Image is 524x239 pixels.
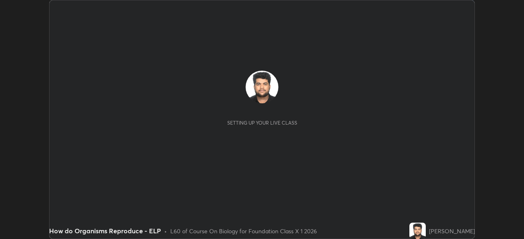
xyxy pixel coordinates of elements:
div: How do Organisms Reproduce - ELP [49,226,161,236]
div: Setting up your live class [227,120,297,126]
div: [PERSON_NAME] [429,227,475,235]
img: 9c6e8b1bcbdb40a592d6e727e793d0bd.jpg [409,223,426,239]
div: • [164,227,167,235]
div: L60 of Course On Biology for Foundation Class X 1 2026 [170,227,317,235]
img: 9c6e8b1bcbdb40a592d6e727e793d0bd.jpg [246,71,278,103]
